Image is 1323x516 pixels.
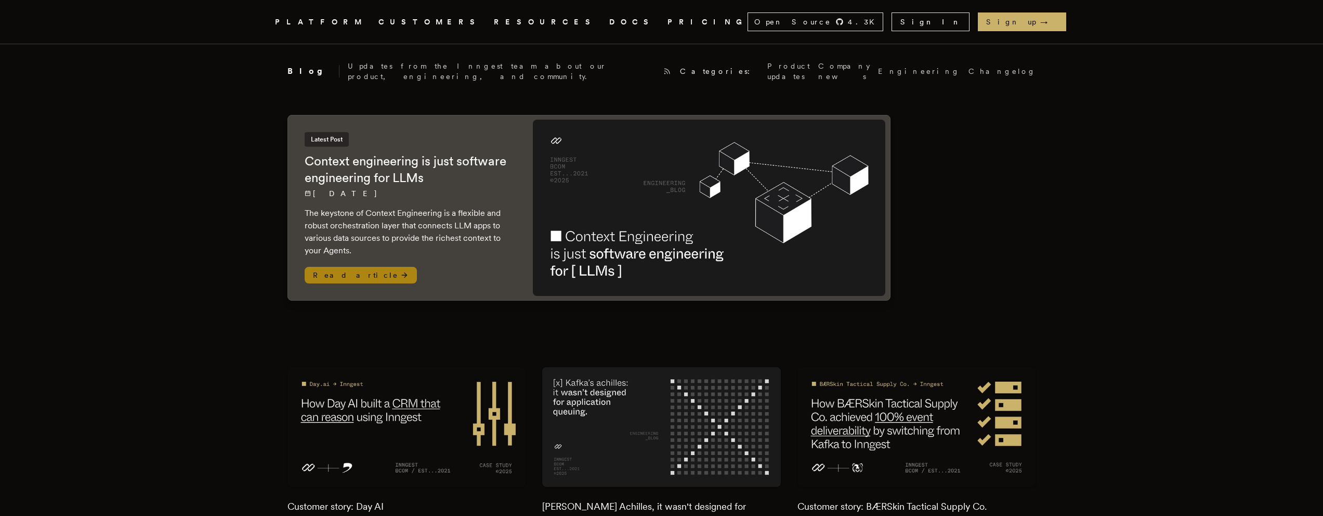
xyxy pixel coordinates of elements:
span: Read article [305,267,417,283]
a: Company news [818,61,870,82]
p: [DATE] [305,188,512,199]
a: DOCS [609,16,655,29]
img: Featured image for Context engineering is just software engineering for LLMs blog post [533,120,886,296]
a: Sign up [978,12,1066,31]
a: Latest PostContext engineering is just software engineering for LLMs[DATE] The keystone of Contex... [287,115,890,301]
img: Featured image for Customer story: BÆRSkin Tactical Supply Co. blog post [797,367,1036,486]
a: Product updates [767,61,810,82]
button: RESOURCES [494,16,597,29]
img: Featured image for Customer story: Day AI blog post [287,367,526,486]
h2: Blog [287,65,339,78]
p: Updates from the Inngest team about our product, engineering, and community. [348,61,655,82]
button: PLATFORM [275,16,366,29]
p: The keystone of Context Engineering is a flexible and robust orchestration layer that connects LL... [305,207,512,257]
span: Categories: [680,66,759,76]
a: PRICING [667,16,748,29]
a: Sign In [892,12,970,31]
a: Changelog [968,66,1036,76]
span: Open Source [754,17,831,27]
h2: Customer story: BÆRSkin Tactical Supply Co. [797,499,1036,514]
a: Engineering [878,66,960,76]
h2: Customer story: Day AI [287,499,526,514]
a: CUSTOMERS [378,16,481,29]
img: Featured image for Kafka's Achilles, it wasn't designed for application queuing blog post [542,367,781,486]
span: 4.3 K [848,17,881,27]
span: Latest Post [305,132,349,147]
h2: Context engineering is just software engineering for LLMs [305,153,512,186]
span: → [1040,17,1058,27]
